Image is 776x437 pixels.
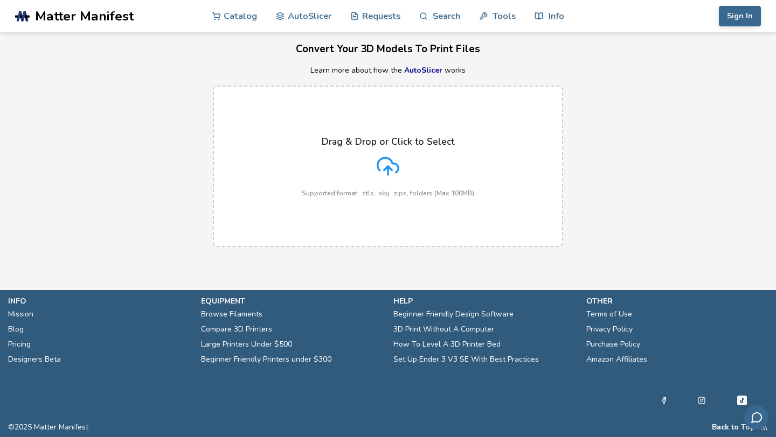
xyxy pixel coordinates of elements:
[8,423,88,432] span: © 2025 Matter Manifest
[586,295,768,307] p: other
[393,295,576,307] p: help
[393,322,494,337] a: 3D Print Without A Computer
[8,322,24,337] a: Blog
[8,337,31,352] a: Pricing
[393,307,514,322] a: Beginner Friendly Design Software
[404,65,442,75] a: AutoSlicer
[201,322,272,337] a: Compare 3D Printers
[8,307,33,322] a: Mission
[302,189,474,197] p: Supported format: .stls, .obj, .zips, folders (Max 100MB)
[736,394,749,407] a: Tiktok
[35,9,134,24] span: Matter Manifest
[201,337,292,352] a: Large Printers Under $500
[586,337,640,352] a: Purchase Policy
[8,295,190,307] p: info
[586,322,633,337] a: Privacy Policy
[201,295,383,307] p: equipment
[712,423,755,432] button: Back to Top
[719,6,761,26] button: Sign In
[322,136,454,147] p: Drag & Drop or Click to Select
[201,352,331,367] a: Beginner Friendly Printers under $300
[744,405,768,429] button: Send feedback via email
[698,394,705,407] a: Instagram
[586,352,647,367] a: Amazon Affiliates
[8,352,61,367] a: Designers Beta
[660,394,668,407] a: Facebook
[760,423,768,432] a: RSS Feed
[201,307,262,322] a: Browse Filaments
[586,307,632,322] a: Terms of Use
[393,352,539,367] a: Set Up Ender 3 V3 SE With Best Practices
[393,337,501,352] a: How To Level A 3D Printer Bed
